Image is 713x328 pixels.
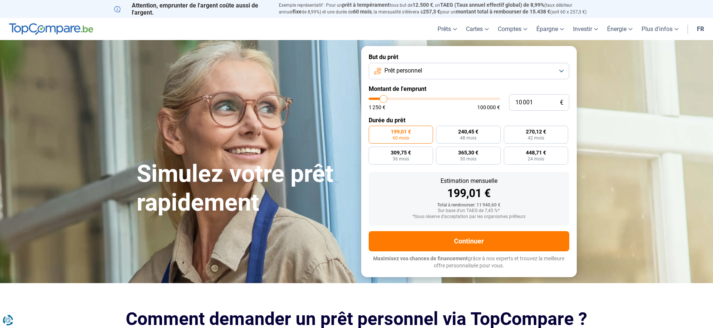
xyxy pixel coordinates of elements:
span: 24 mois [528,157,544,161]
button: Continuer [369,231,569,251]
a: Plus d'infos [637,18,683,40]
span: 60 mois [353,9,372,15]
div: Total à rembourser: 11 940,60 € [375,203,563,208]
div: *Sous réserve d'acceptation par les organismes prêteurs [375,214,563,220]
span: 240,45 € [458,129,478,134]
span: 257,3 € [423,9,440,15]
label: Durée du prêt [369,117,569,124]
div: 199,01 € [375,188,563,199]
span: 365,30 € [458,150,478,155]
span: 1 250 € [369,105,386,110]
span: 60 mois [393,136,409,140]
div: Sur base d'un TAEG de 7,45 %* [375,208,563,214]
span: 30 mois [460,157,476,161]
span: fixe [293,9,302,15]
span: 36 mois [393,157,409,161]
label: But du prêt [369,53,569,61]
img: TopCompare [9,23,93,35]
button: Prêt personnel [369,63,569,79]
span: 309,75 € [391,150,411,155]
p: grâce à nos experts et trouvez la meilleure offre personnalisée pour vous. [369,255,569,270]
label: Montant de l'emprunt [369,85,569,92]
span: 12.500 € [412,2,433,8]
a: fr [692,18,709,40]
span: montant total à rembourser de 15.438 € [456,9,550,15]
a: Investir [569,18,603,40]
span: € [560,99,563,106]
span: prêt à tempérament [342,2,390,8]
h1: Simulez votre prêt rapidement [137,160,352,217]
a: Cartes [461,18,493,40]
span: TAEG (Taux annuel effectif global) de 8,99% [440,2,544,8]
a: Épargne [532,18,569,40]
p: Attention, emprunter de l'argent coûte aussi de l'argent. [114,2,270,16]
span: 42 mois [528,136,544,140]
span: 48 mois [460,136,476,140]
div: Estimation mensuelle [375,178,563,184]
a: Prêts [433,18,461,40]
span: 448,71 € [526,150,546,155]
span: 199,01 € [391,129,411,134]
span: 100 000 € [477,105,500,110]
span: Prêt personnel [384,67,422,75]
span: 270,12 € [526,129,546,134]
span: Maximisez vos chances de financement [373,255,468,261]
a: Comptes [493,18,532,40]
a: Énergie [603,18,637,40]
p: Exemple représentatif : Pour un tous but de , un (taux débiteur annuel de 8,99%) et une durée de ... [279,2,599,15]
